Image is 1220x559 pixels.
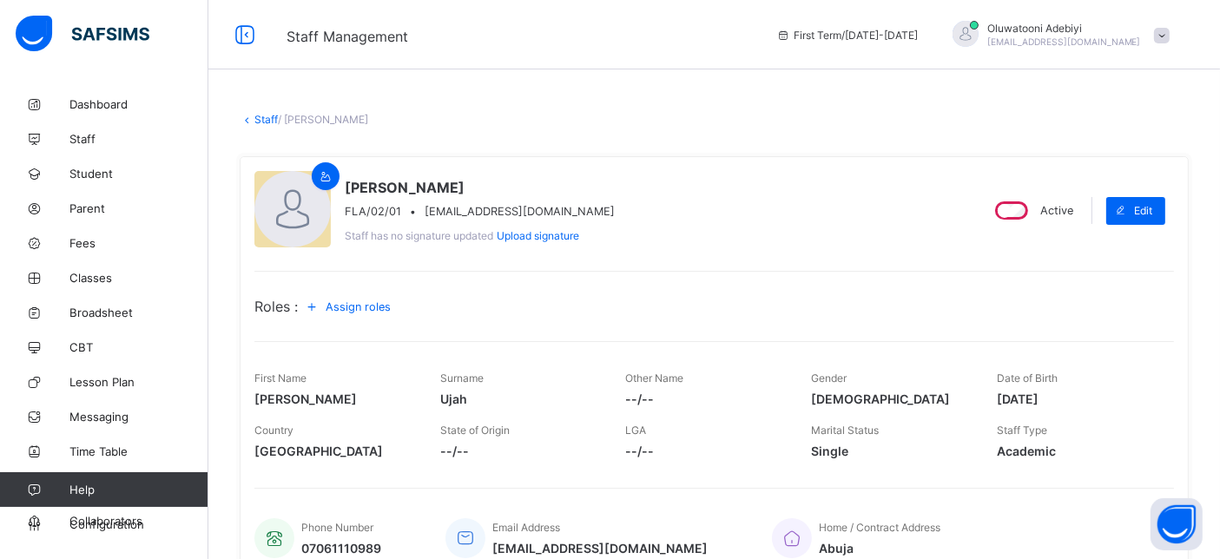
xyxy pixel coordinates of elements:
span: Ujah [440,391,600,406]
span: 07061110989 [301,541,381,556]
img: safsims [16,16,149,52]
span: Surname [440,372,484,385]
span: --/-- [626,444,786,458]
span: Active [1040,204,1073,217]
span: [EMAIL_ADDRESS][DOMAIN_NAME] [492,541,708,556]
span: Classes [69,271,208,285]
span: Time Table [69,444,208,458]
span: / [PERSON_NAME] [278,113,368,126]
span: Single [811,444,971,458]
span: Upload signature [497,229,579,242]
span: Roles : [254,298,298,315]
span: Student [69,167,208,181]
span: Country [254,424,293,437]
span: State of Origin [440,424,510,437]
span: FLA/02/01 [345,205,401,218]
span: Help [69,483,208,497]
span: Staff Type [997,424,1047,437]
span: [EMAIL_ADDRESS][DOMAIN_NAME] [425,205,615,218]
div: • [345,205,615,218]
button: Open asap [1151,498,1203,550]
span: [EMAIL_ADDRESS][DOMAIN_NAME] [987,36,1141,47]
span: Phone Number [301,521,373,534]
span: Abuja [819,541,940,556]
span: First Name [254,372,307,385]
span: Marital Status [811,424,879,437]
span: --/-- [626,391,786,406]
span: Staff has no signature updated [345,229,493,242]
span: [DATE] [997,391,1157,406]
span: Staff Management [287,28,408,45]
span: --/-- [440,444,600,458]
span: Staff [69,132,208,146]
span: [GEOGRAPHIC_DATA] [254,444,414,458]
span: Home / Contract Address [819,521,940,534]
span: [DEMOGRAPHIC_DATA] [811,391,971,406]
span: Email Address [492,521,560,534]
span: Lesson Plan [69,375,208,389]
span: Fees [69,236,208,250]
div: OluwatooniAdebiyi [935,21,1178,49]
span: LGA [626,424,647,437]
span: Date of Birth [997,372,1058,385]
span: Parent [69,201,208,215]
span: Broadsheet [69,306,208,319]
span: Configuration [69,517,208,531]
span: Oluwatooni Adebiyi [987,22,1141,35]
span: Academic [997,444,1157,458]
span: CBT [69,340,208,354]
span: Assign roles [326,300,391,313]
a: Staff [254,113,278,126]
span: [PERSON_NAME] [254,391,414,406]
span: Other Name [626,372,684,385]
span: Messaging [69,410,208,424]
span: Gender [811,372,847,385]
span: Dashboard [69,97,208,111]
span: [PERSON_NAME] [345,179,615,196]
span: Edit [1134,204,1152,217]
span: session/term information [776,29,918,42]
